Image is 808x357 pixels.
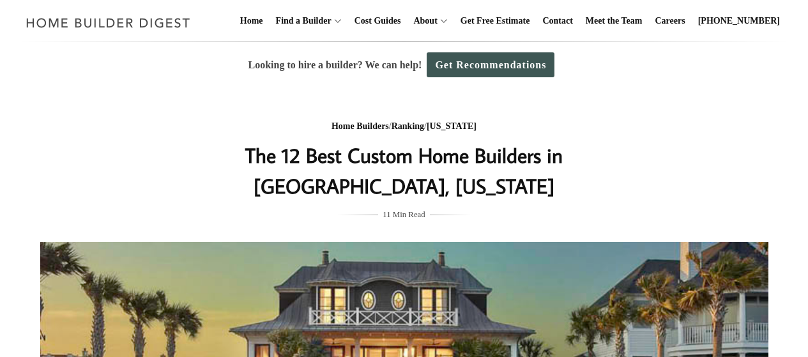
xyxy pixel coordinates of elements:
a: Get Free Estimate [455,1,535,42]
a: Ranking [392,121,424,131]
a: Cost Guides [349,1,406,42]
a: Get Recommendations [427,52,554,77]
span: 11 Min Read [383,208,425,222]
a: Meet the Team [581,1,648,42]
a: About [408,1,437,42]
a: Find a Builder [271,1,332,42]
a: Careers [650,1,690,42]
img: Home Builder Digest [20,10,196,35]
a: Home Builders [332,121,389,131]
h1: The 12 Best Custom Home Builders in [GEOGRAPHIC_DATA], [US_STATE] [149,140,659,201]
a: Home [235,1,268,42]
a: Contact [537,1,577,42]
a: [US_STATE] [427,121,476,131]
a: [PHONE_NUMBER] [693,1,785,42]
div: / / [149,119,659,135]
